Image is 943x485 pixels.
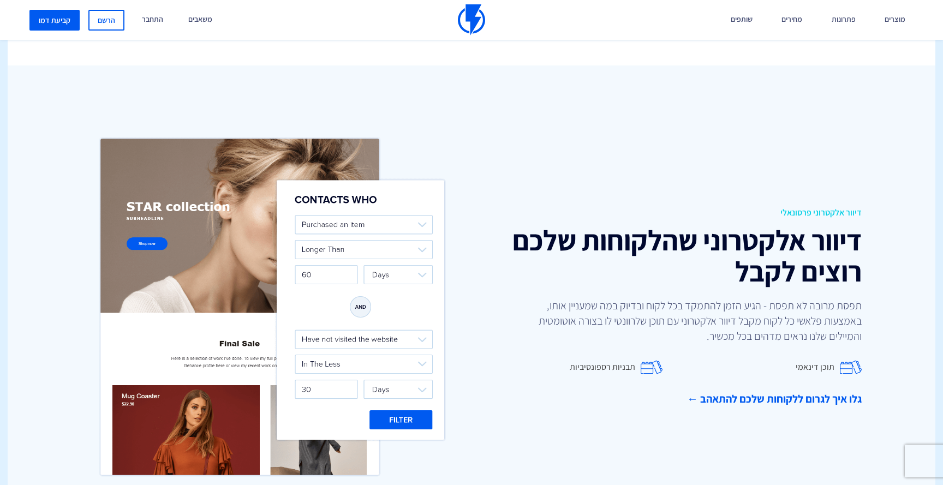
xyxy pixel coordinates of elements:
[480,225,862,287] h2: דיוור אלקטרוני שהלקוחות שלכם רוצים לקבל
[796,361,834,374] span: תוכן דינאמי
[534,298,862,344] p: תפסת מרובה לא תפסת - הגיע הזמן להתמקד בכל לקוח ובדיוק במה שמעניין אותו, באמצעות פלאשי כל לקוח מקב...
[570,361,635,374] span: תבניות רספונסיביות
[480,391,862,407] a: גלו איך לגרום ללקוחות שלכם להתאהב ←
[480,207,862,219] span: דיוור אלקטרוני פרסונאלי
[29,10,80,31] a: קביעת דמו
[88,10,124,31] a: הרשם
